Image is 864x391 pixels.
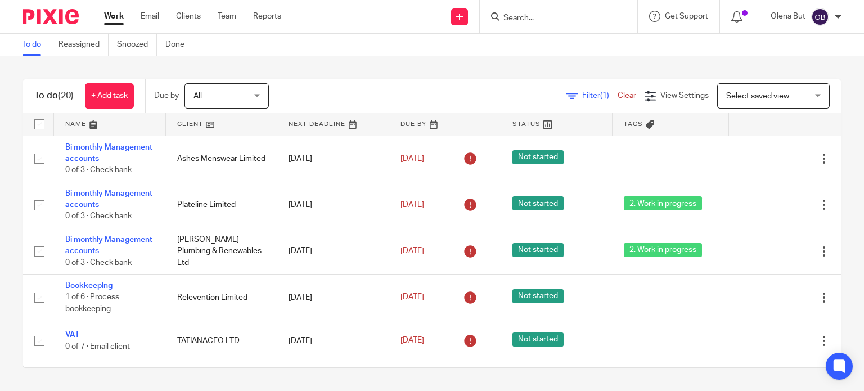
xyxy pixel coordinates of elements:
a: Team [218,11,236,22]
h1: To do [34,90,74,102]
span: (20) [58,91,74,100]
td: [DATE] [277,275,389,321]
span: Not started [512,243,564,257]
td: [DATE] [277,136,389,182]
td: Relevention Limited [166,275,278,321]
a: VAT [65,331,79,339]
img: Pixie [22,9,79,24]
span: 0 of 3 · Check bank [65,213,132,221]
p: Due by [154,90,179,101]
span: Filter [582,92,618,100]
td: TATIANACEO LTD [166,321,278,361]
a: Bookkeeping [65,282,112,290]
span: (1) [600,92,609,100]
a: Bi monthly Management accounts [65,190,152,209]
a: Done [165,34,193,56]
span: Not started [512,289,564,303]
a: Email [141,11,159,22]
a: Snoozed [117,34,157,56]
div: --- [624,153,718,164]
input: Search [502,14,604,24]
a: Clients [176,11,201,22]
a: Clear [618,92,636,100]
span: View Settings [660,92,709,100]
span: Tags [624,121,643,127]
span: Select saved view [726,92,789,100]
a: Reassigned [58,34,109,56]
td: Plateline Limited [166,182,278,228]
span: [DATE] [400,201,424,209]
a: Reports [253,11,281,22]
span: 1 of 6 · Process bookkeeping [65,294,119,313]
div: --- [624,292,718,303]
span: Not started [512,150,564,164]
span: 0 of 3 · Check bank [65,166,132,174]
a: Bi monthly Management accounts [65,236,152,255]
td: [PERSON_NAME] Plumbing & Renewables Ltd [166,228,278,274]
td: Ashes Menswear Limited [166,136,278,182]
span: 0 of 3 · Check bank [65,259,132,267]
img: svg%3E [811,8,829,26]
span: Get Support [665,12,708,20]
span: [DATE] [400,155,424,163]
td: [DATE] [277,182,389,228]
span: All [193,92,202,100]
a: Work [104,11,124,22]
a: + Add task [85,83,134,109]
span: [DATE] [400,294,424,302]
a: Bi monthly Management accounts [65,143,152,163]
span: 0 of 7 · Email client [65,343,130,350]
span: [DATE] [400,337,424,345]
span: 2. Work in progress [624,196,702,210]
span: 2. Work in progress [624,243,702,257]
span: Not started [512,332,564,347]
td: [DATE] [277,228,389,274]
a: To do [22,34,50,56]
div: --- [624,335,718,347]
td: [DATE] [277,321,389,361]
p: Olena But [771,11,805,22]
span: Not started [512,196,564,210]
span: [DATE] [400,247,424,255]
